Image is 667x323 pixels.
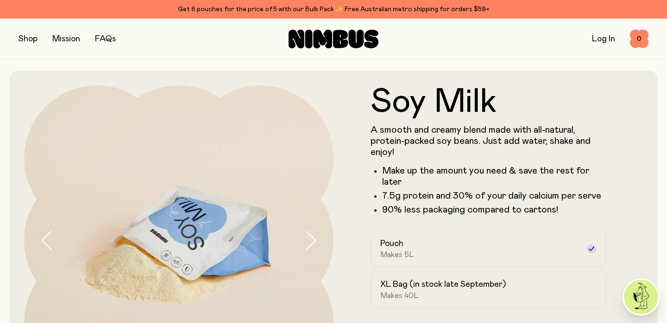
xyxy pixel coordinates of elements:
[380,250,414,259] span: Makes 5L
[624,280,658,314] img: agent
[52,35,80,43] a: Mission
[380,279,506,290] h2: XL Bag (in stock late September)
[382,204,606,215] p: 90% less packaging compared to cartons!
[19,4,648,15] div: Get 6 pouches for the price of 5 with our Bulk Pack ✨ Free Australian metro shipping for orders $59+
[592,35,615,43] a: Log In
[380,238,403,249] h2: Pouch
[95,35,116,43] a: FAQs
[382,165,606,187] li: Make up the amount you need & save the rest for later
[380,291,419,300] span: Makes 40L
[371,85,606,119] h1: Soy Milk
[382,190,606,201] li: 7.5g protein and 30% of your daily calcium per serve
[371,124,606,158] p: A smooth and creamy blend made with all-natural, protein-packed soy beans. Just add water, shake ...
[630,30,648,48] button: 0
